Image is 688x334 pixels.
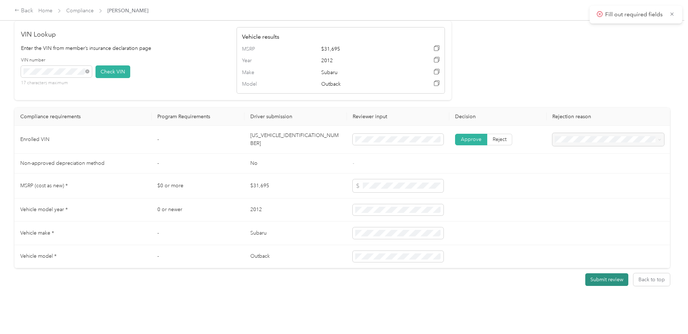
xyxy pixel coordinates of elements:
span: Vehicle model year * [20,206,68,213]
h4: Vehicle results [242,33,439,41]
td: No [245,154,347,174]
td: - [152,126,245,154]
td: - [152,154,245,174]
span: Make [242,69,272,77]
label: VIN number [21,57,92,64]
td: MSRP (cost as new) * [14,174,152,198]
span: $31,695 [321,45,400,53]
td: 0 or newer [152,198,245,222]
span: Model [242,80,272,88]
td: Subaru [245,222,347,245]
p: Enter the VIN from member’s insurance declaration page [21,44,229,52]
td: Vehicle model * [14,245,152,269]
span: Subaru [321,69,400,77]
iframe: Everlance-gr Chat Button Frame [647,294,688,334]
th: Decision [449,108,547,126]
button: Check VIN [95,65,130,78]
span: [PERSON_NAME] [107,7,148,14]
div: Back [14,7,33,15]
th: Reviewer input [347,108,449,126]
span: 2012 [321,57,400,65]
td: $0 or more [152,174,245,198]
span: Enrolled VIN [20,136,50,142]
button: Back to top [633,273,670,286]
td: $31,695 [245,174,347,198]
span: Year [242,57,272,65]
th: Rejection reason [547,108,670,126]
td: Enrolled VIN [14,126,152,154]
span: MSRP [242,45,272,53]
button: Submit review [585,273,628,286]
a: Compliance [66,8,94,14]
td: Outback [245,245,347,269]
span: MSRP (cost as new) * [20,183,68,189]
span: Vehicle make * [20,230,54,236]
td: [US_VEHICLE_IDENTIFICATION_NUMBER] [245,126,347,154]
p: 17 characters maximum [21,80,92,86]
span: - [353,160,354,166]
td: Vehicle make * [14,222,152,245]
span: Approve [461,136,481,142]
td: - [152,222,245,245]
td: Non-approved depreciation method [14,154,152,174]
td: 2012 [245,198,347,222]
span: Outback [321,80,400,88]
td: - [152,245,245,269]
a: Home [38,8,52,14]
p: Fill out required fields [605,10,664,19]
th: Program Requirements [152,108,245,126]
span: Non-approved depreciation method [20,160,105,166]
th: Driver submission [245,108,347,126]
th: Compliance requirements [14,108,152,126]
h2: VIN Lookup [21,30,229,39]
td: Vehicle model year * [14,198,152,222]
span: Reject [493,136,506,142]
span: Vehicle model * [20,253,56,259]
